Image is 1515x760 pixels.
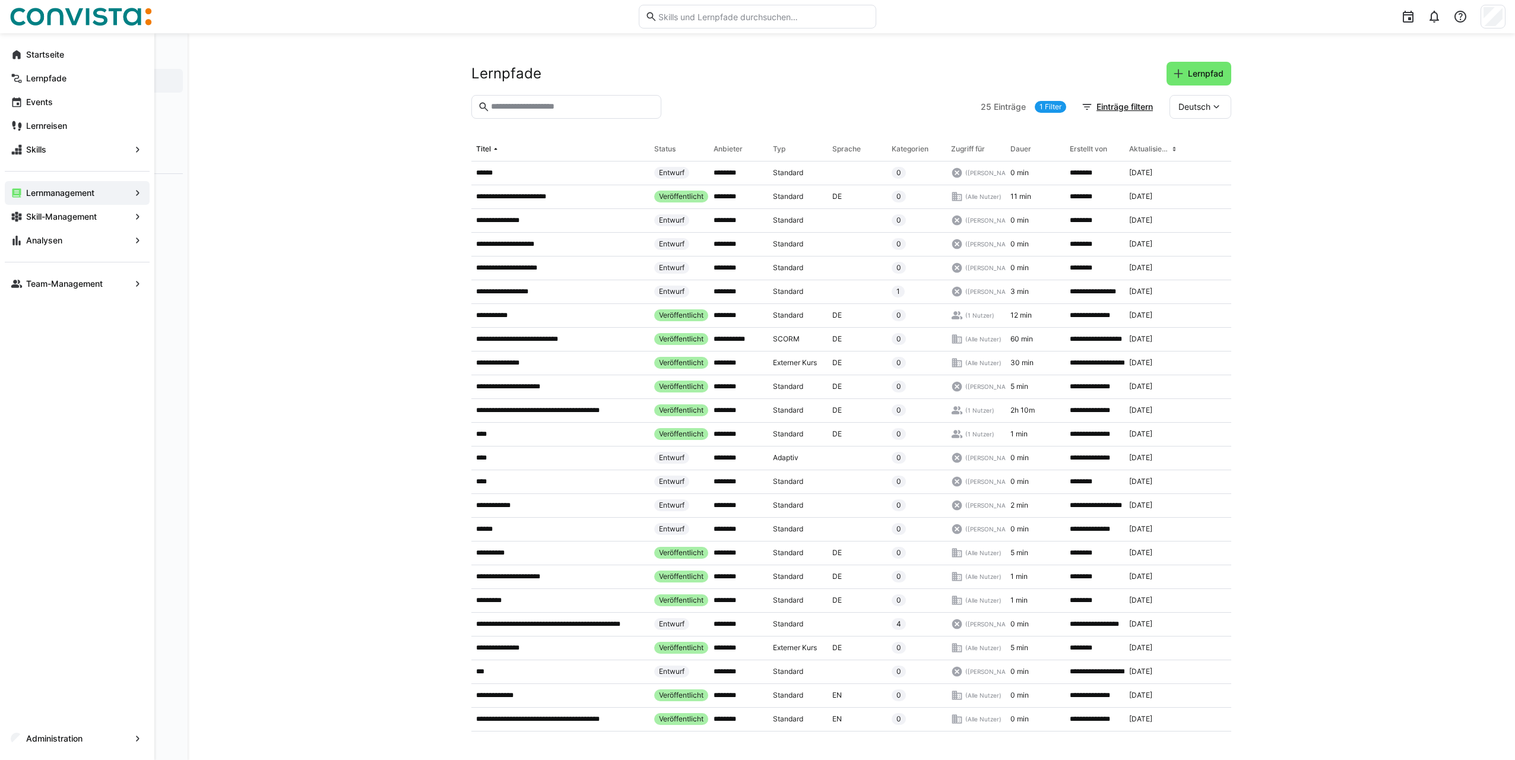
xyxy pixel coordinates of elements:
[773,596,803,605] span: Standard
[1095,101,1155,113] span: Einträge filtern
[896,691,901,700] span: 0
[654,144,676,154] div: Status
[965,644,1001,652] span: (Alle Nutzer)
[832,643,842,653] span: DE
[965,549,1001,557] span: (Alle Nutzer)
[1010,406,1035,415] span: 2h 10m
[896,572,901,581] span: 0
[1010,216,1029,225] span: 0 min
[1129,144,1169,154] div: Aktualisiert am
[1010,453,1029,463] span: 0 min
[965,311,994,319] span: (1 Nutzer)
[1129,382,1152,391] span: [DATE]
[896,477,901,486] span: 0
[773,691,803,700] span: Standard
[965,216,1019,224] span: ([PERSON_NAME])
[773,429,803,439] span: Standard
[714,144,743,154] div: Anbieter
[832,382,842,391] span: DE
[659,239,684,249] span: Entwurf
[773,406,803,415] span: Standard
[832,429,842,439] span: DE
[773,334,800,344] span: SCORM
[1186,68,1225,80] span: Lernpfad
[1129,334,1152,344] span: [DATE]
[896,453,901,463] span: 0
[773,477,803,486] span: Standard
[1010,643,1028,653] span: 5 min
[1129,311,1152,320] span: [DATE]
[1010,714,1029,724] span: 0 min
[832,334,842,344] span: DE
[965,169,1019,177] span: ([PERSON_NAME])
[773,358,817,368] span: Externer Kurs
[659,477,684,486] span: Entwurf
[1010,429,1028,439] span: 1 min
[773,524,803,534] span: Standard
[1010,287,1029,296] span: 3 min
[659,524,684,534] span: Entwurf
[896,714,901,724] span: 0
[832,691,842,700] span: EN
[1010,334,1033,344] span: 60 min
[1129,643,1152,653] span: [DATE]
[659,596,703,605] span: Veröffentlicht
[1129,429,1152,439] span: [DATE]
[896,596,901,605] span: 0
[657,11,870,22] input: Skills und Lernpfade durchsuchen…
[832,144,861,154] div: Sprache
[965,477,1019,486] span: ([PERSON_NAME])
[1129,619,1152,629] span: [DATE]
[659,358,703,368] span: Veröffentlicht
[1010,619,1029,629] span: 0 min
[896,168,901,178] span: 0
[476,144,491,154] div: Titel
[965,430,994,438] span: (1 Nutzer)
[896,382,901,391] span: 0
[1010,548,1028,558] span: 5 min
[1010,501,1028,510] span: 2 min
[896,287,900,296] span: 1
[659,572,703,581] span: Veröffentlicht
[965,525,1019,533] span: ([PERSON_NAME])
[832,572,842,581] span: DE
[1129,358,1152,368] span: [DATE]
[896,501,901,510] span: 0
[951,144,985,154] div: Zugriff für
[773,144,785,154] div: Typ
[659,691,703,700] span: Veröffentlicht
[1010,524,1029,534] span: 0 min
[1035,101,1066,113] a: 1 Filter
[1129,239,1152,249] span: [DATE]
[994,101,1026,113] span: Einträge
[1129,477,1152,486] span: [DATE]
[1010,691,1029,700] span: 0 min
[773,287,803,296] span: Standard
[773,382,803,391] span: Standard
[981,101,991,113] span: 25
[659,263,684,273] span: Entwurf
[1010,596,1028,605] span: 1 min
[659,429,703,439] span: Veröffentlicht
[659,216,684,225] span: Entwurf
[896,263,901,273] span: 0
[1167,62,1231,85] button: Lernpfad
[832,192,842,201] span: DE
[659,311,703,320] span: Veröffentlicht
[773,216,803,225] span: Standard
[471,65,541,83] h2: Lernpfade
[965,192,1001,201] span: (Alle Nutzer)
[965,406,994,414] span: (1 Nutzer)
[896,429,901,439] span: 0
[659,619,684,629] span: Entwurf
[659,192,703,201] span: Veröffentlicht
[1010,572,1028,581] span: 1 min
[832,714,842,724] span: EN
[659,714,703,724] span: Veröffentlicht
[896,192,901,201] span: 0
[896,358,901,368] span: 0
[896,406,901,415] span: 0
[896,216,901,225] span: 0
[896,524,901,534] span: 0
[1178,101,1210,113] span: Deutsch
